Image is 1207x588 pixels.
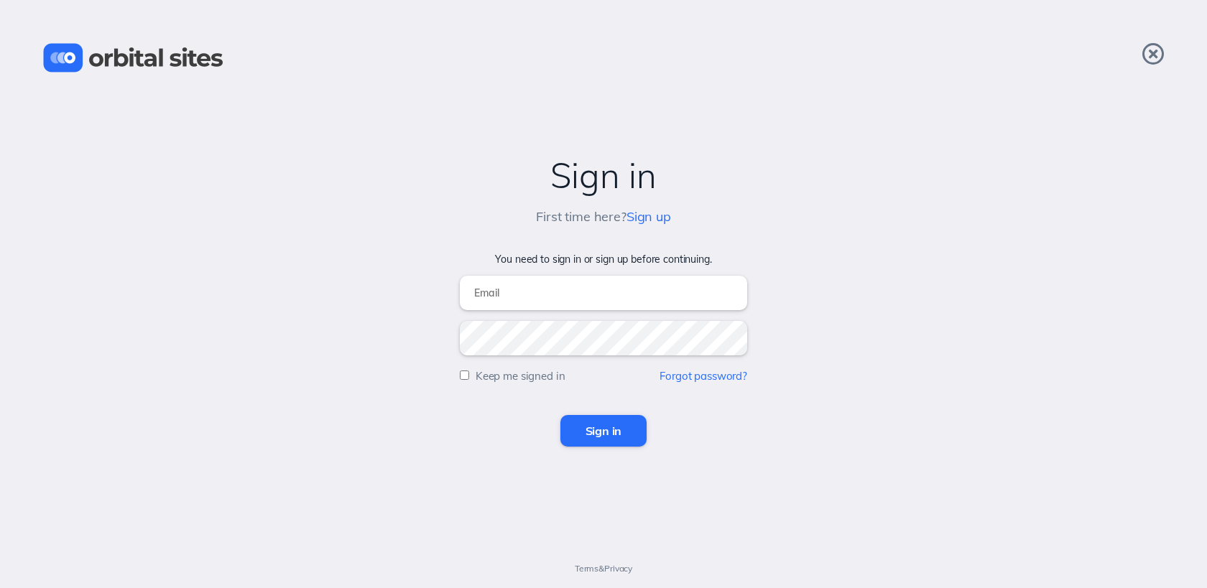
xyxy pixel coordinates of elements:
[626,208,671,225] a: Sign up
[43,43,223,73] img: Orbital Sites Logo
[604,563,632,574] a: Privacy
[536,210,671,225] h5: First time here?
[14,253,1193,447] form: You need to sign in or sign up before continuing.
[660,369,747,383] a: Forgot password?
[460,276,747,310] input: Email
[14,156,1193,195] h2: Sign in
[560,415,647,447] input: Sign in
[575,563,598,574] a: Terms
[476,369,565,383] label: Keep me signed in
